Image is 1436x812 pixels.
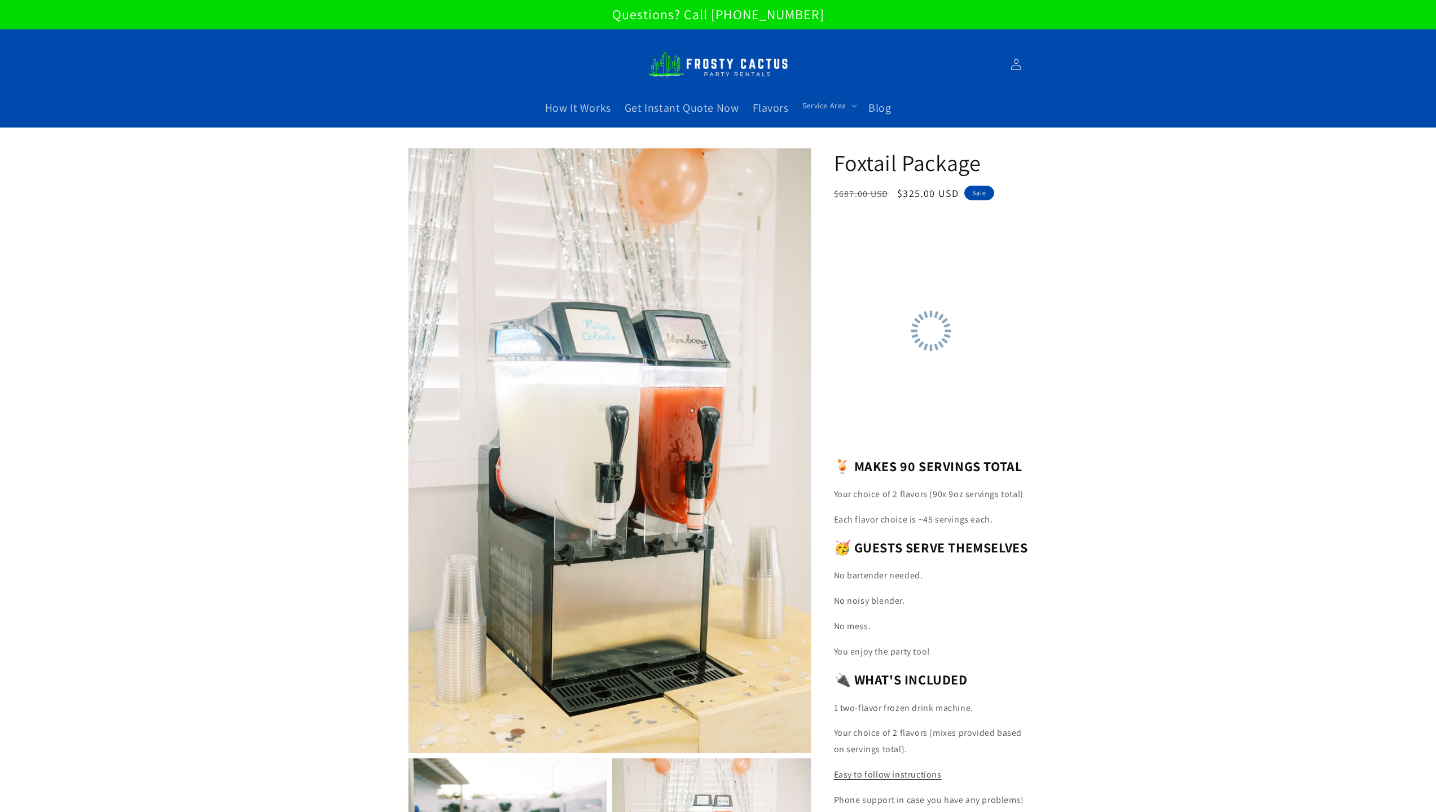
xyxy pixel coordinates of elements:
[834,702,973,714] span: 1 two-flavor frozen drink machine.
[648,45,789,84] img: Frosty Cactus Margarita machine rentals Slushy machine rentals dirt soda dirty slushies
[834,595,905,607] span: No noisy blender.
[862,94,898,122] a: Blog
[802,100,846,111] span: Service Area
[834,646,930,657] span: You enjoy the party too!
[868,100,891,115] span: Blog
[834,457,1022,475] b: 🍹 MAKES 90 SERVINGS TOTAL
[897,187,959,200] span: $325.00 USD
[834,794,1024,806] span: Phone support in case you have any problems!
[834,188,889,200] s: $687.00 USD
[753,100,789,115] span: Flavors
[538,94,618,122] a: How It Works
[834,148,1029,177] h1: Foxtail Package
[796,94,862,117] summary: Service Area
[834,488,1024,500] span: Your choice of 2 flavors (90x 9oz servings total)
[618,94,746,122] a: Get Instant Quote Now
[834,569,923,581] span: ​​No bartender needed.
[625,100,739,115] span: Get Instant Quote Now
[834,769,942,780] a: Easy to follow instructions
[834,513,993,525] span: Each flavor choice is ~45 servings each.
[746,94,796,122] a: Flavors
[834,727,1022,755] span: Your choice of 2 flavors (mixes provided based on servings total).
[834,620,871,632] span: No mess.
[964,186,994,200] span: Sale
[834,538,1028,556] b: 🥳 GUESTS SERVE THEMSELVES
[834,670,968,688] b: 🔌 WHAT'S INCLUDED
[545,100,611,115] span: How It Works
